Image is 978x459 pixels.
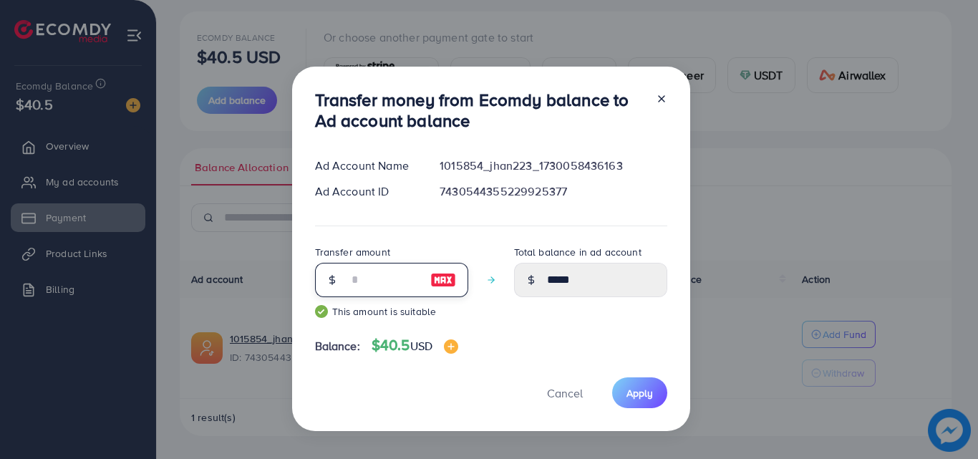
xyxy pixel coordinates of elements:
[428,158,678,174] div: 1015854_jhan223_1730058436163
[514,245,641,259] label: Total balance in ad account
[315,305,328,318] img: guide
[372,337,458,354] h4: $40.5
[304,158,429,174] div: Ad Account Name
[315,90,644,131] h3: Transfer money from Ecomdy balance to Ad account balance
[315,338,360,354] span: Balance:
[410,338,432,354] span: USD
[626,386,653,400] span: Apply
[529,377,601,408] button: Cancel
[315,304,468,319] small: This amount is suitable
[430,271,456,289] img: image
[304,183,429,200] div: Ad Account ID
[315,245,390,259] label: Transfer amount
[444,339,458,354] img: image
[428,183,678,200] div: 7430544355229925377
[612,377,667,408] button: Apply
[547,385,583,401] span: Cancel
